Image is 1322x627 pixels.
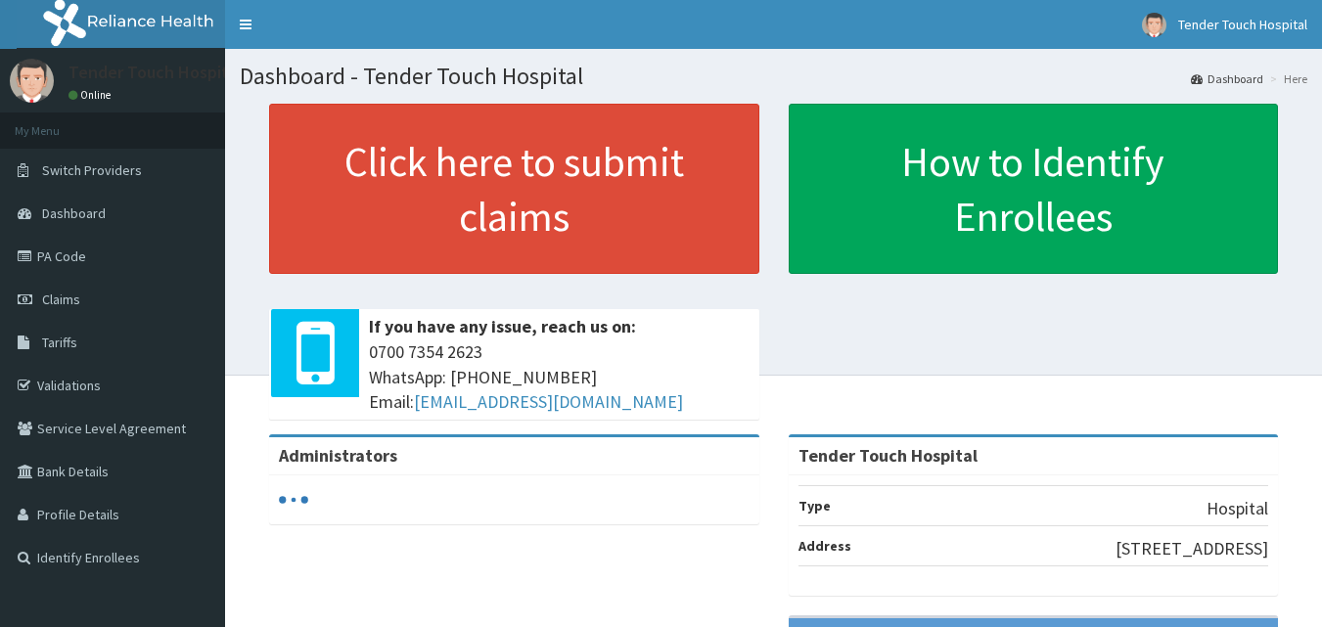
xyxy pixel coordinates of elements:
[240,64,1307,89] h1: Dashboard - Tender Touch Hospital
[279,485,308,515] svg: audio-loading
[798,444,978,467] strong: Tender Touch Hospital
[68,88,115,102] a: Online
[1207,496,1268,521] p: Hospital
[1191,70,1263,87] a: Dashboard
[369,315,636,337] b: If you have any issue, reach us on:
[1116,536,1268,561] p: [STREET_ADDRESS]
[10,59,54,103] img: User Image
[789,104,1279,274] a: How to Identify Enrollees
[279,444,397,467] b: Administrators
[42,161,142,179] span: Switch Providers
[42,291,80,308] span: Claims
[798,497,831,515] b: Type
[68,64,243,81] p: Tender Touch Hospital
[1142,13,1166,37] img: User Image
[369,339,750,415] span: 0700 7354 2623 WhatsApp: [PHONE_NUMBER] Email:
[42,334,77,351] span: Tariffs
[798,537,851,555] b: Address
[414,390,683,413] a: [EMAIL_ADDRESS][DOMAIN_NAME]
[269,104,759,274] a: Click here to submit claims
[42,204,106,222] span: Dashboard
[1178,16,1307,33] span: Tender Touch Hospital
[1265,70,1307,87] li: Here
